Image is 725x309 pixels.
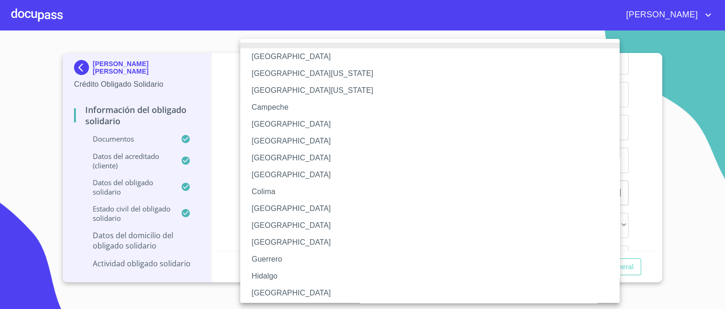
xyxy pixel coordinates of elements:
li: [GEOGRAPHIC_DATA] [240,133,629,150]
li: [GEOGRAPHIC_DATA] [240,150,629,166]
li: [GEOGRAPHIC_DATA] [240,217,629,234]
li: [GEOGRAPHIC_DATA] [240,166,629,183]
li: Hidalgo [240,268,629,285]
li: [GEOGRAPHIC_DATA][US_STATE] [240,82,629,99]
li: [GEOGRAPHIC_DATA] [240,234,629,251]
li: Guerrero [240,251,629,268]
li: [GEOGRAPHIC_DATA] [240,200,629,217]
li: [GEOGRAPHIC_DATA] [240,48,629,65]
li: [GEOGRAPHIC_DATA][US_STATE] [240,65,629,82]
li: Campeche [240,99,629,116]
li: [GEOGRAPHIC_DATA] [240,285,629,301]
li: [GEOGRAPHIC_DATA] [240,116,629,133]
li: Colima [240,183,629,200]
